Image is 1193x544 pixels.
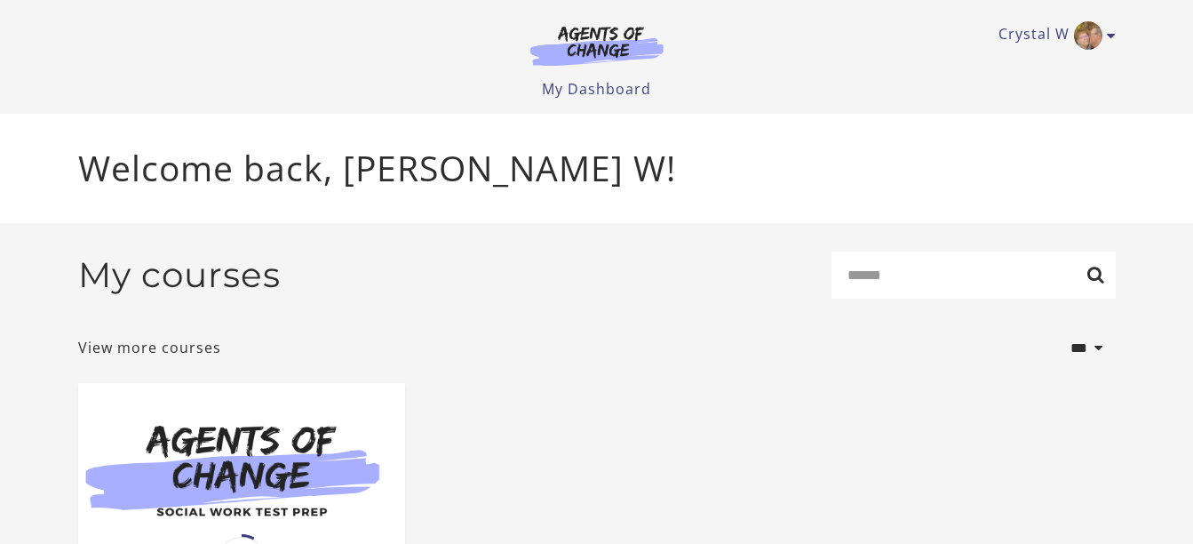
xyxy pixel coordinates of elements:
a: Toggle menu [998,21,1107,50]
img: Agents of Change Logo [512,25,682,66]
a: My Dashboard [542,79,651,99]
p: Welcome back, [PERSON_NAME] W! [78,142,1116,195]
h2: My courses [78,254,281,296]
a: View more courses [78,337,221,358]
